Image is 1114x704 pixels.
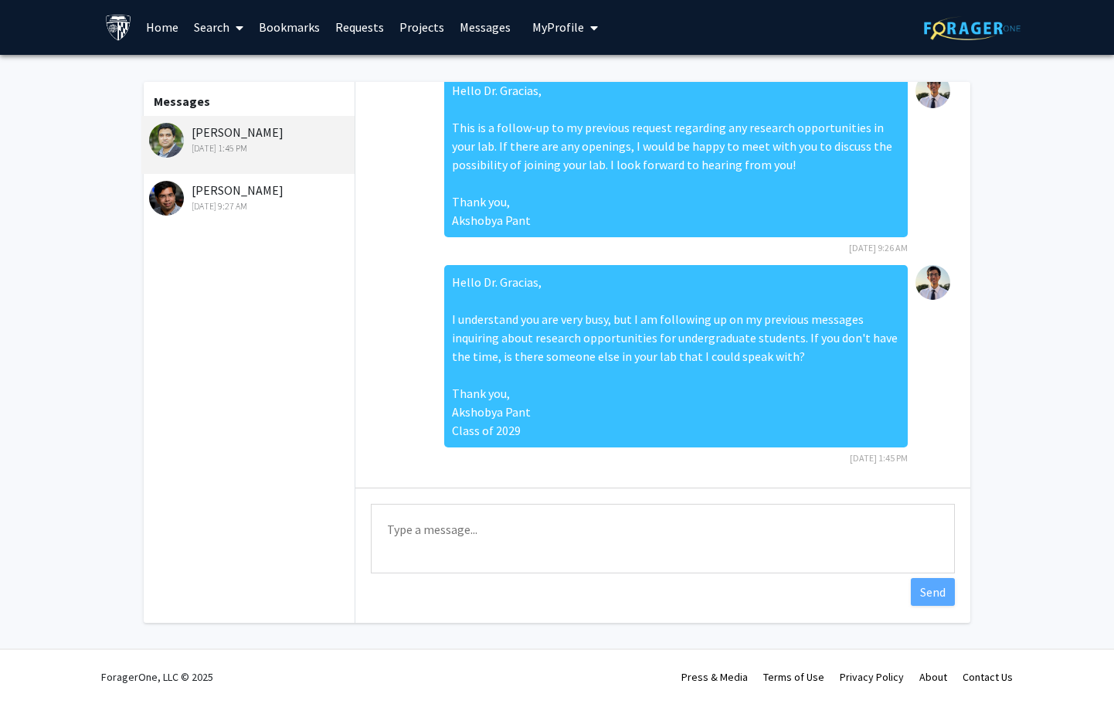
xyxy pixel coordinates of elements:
[919,670,947,684] a: About
[444,265,908,447] div: Hello Dr. Gracias, I understand you are very busy, but I am following up on my previous messages ...
[12,634,66,692] iframe: Chat
[101,650,213,704] div: ForagerOne, LLC © 2025
[149,199,351,213] div: [DATE] 9:27 AM
[154,94,210,109] b: Messages
[532,19,584,35] span: My Profile
[911,578,955,606] button: Send
[371,504,955,573] textarea: Message
[681,670,748,684] a: Press & Media
[149,123,184,158] img: David Gracias
[149,141,351,155] div: [DATE] 1:45 PM
[149,181,351,213] div: [PERSON_NAME]
[963,670,1013,684] a: Contact Us
[915,73,950,108] img: Akshobya Pant
[915,265,950,300] img: Akshobya Pant
[149,123,351,155] div: [PERSON_NAME]
[149,181,184,216] img: Ishan Barman
[840,670,904,684] a: Privacy Policy
[850,452,908,464] span: [DATE] 1:45 PM
[924,16,1021,40] img: ForagerOne Logo
[444,73,908,237] div: Hello Dr. Gracias, This is a follow-up to my previous request regarding any research opportunitie...
[763,670,824,684] a: Terms of Use
[849,242,908,253] span: [DATE] 9:26 AM
[105,14,132,41] img: Johns Hopkins University Logo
